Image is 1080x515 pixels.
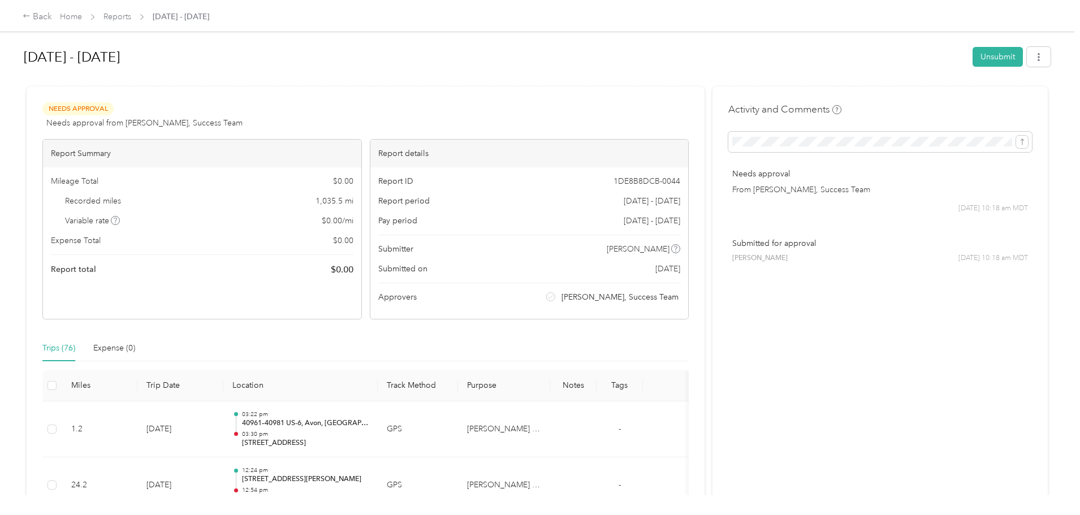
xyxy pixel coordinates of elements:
td: Shaeffer Hyde Construction [458,401,550,458]
span: [PERSON_NAME] [607,243,669,255]
span: Report total [51,263,96,275]
p: 12:54 pm [242,486,369,494]
td: [DATE] [137,401,224,458]
td: 1.2 [62,401,137,458]
span: - [619,424,621,434]
td: GPS [378,401,458,458]
div: Report Summary [43,140,361,167]
span: [DATE] 10:18 am MDT [958,253,1028,263]
p: 12:24 pm [242,466,369,474]
p: From [PERSON_NAME], Success Team [732,184,1028,196]
span: Submitted on [378,263,427,275]
button: Unsubmit [973,47,1023,67]
p: Submitted for approval [732,237,1028,249]
span: Report ID [378,175,413,187]
h1: Aug 1 - 31, 2025 [24,44,965,71]
span: [DATE] - [DATE] [624,195,680,207]
span: Recorded miles [65,195,121,207]
span: [PERSON_NAME] [732,253,788,263]
td: Shaeffer Hyde Construction [458,457,550,514]
th: Trip Date [137,370,224,401]
span: Report period [378,195,430,207]
td: 24.2 [62,457,137,514]
th: Tags [597,370,643,401]
span: $ 0.00 [333,235,353,246]
span: Pay period [378,215,417,227]
p: [STREET_ADDRESS] [242,494,369,504]
span: $ 0.00 / mi [322,215,353,227]
span: Submitter [378,243,413,255]
div: Expense (0) [93,342,135,354]
th: Notes [550,370,597,401]
span: Expense Total [51,235,101,246]
span: [PERSON_NAME], Success Team [561,291,679,303]
span: [DATE] [655,263,680,275]
td: [DATE] [137,457,224,514]
th: Location [223,370,377,401]
p: 03:30 pm [242,430,369,438]
span: $ 0.00 [333,175,353,187]
span: [DATE] 10:18 am MDT [958,204,1028,214]
span: 1,035.5 mi [316,195,353,207]
th: Track Method [378,370,458,401]
span: Needs Approval [42,102,114,115]
p: Needs approval [732,168,1028,180]
p: 40961–40981 US-6, Avon, [GEOGRAPHIC_DATA] [242,418,369,429]
th: Miles [62,370,137,401]
h4: Activity and Comments [728,102,841,116]
td: GPS [378,457,458,514]
div: Report details [370,140,689,167]
th: Purpose [458,370,550,401]
span: 1DE8B8DCB-0044 [614,175,680,187]
span: [DATE] - [DATE] [153,11,209,23]
a: Home [60,12,82,21]
a: Reports [103,12,131,21]
span: Needs approval from [PERSON_NAME], Success Team [46,117,243,129]
span: - [619,480,621,490]
p: [STREET_ADDRESS][PERSON_NAME] [242,474,369,484]
p: 03:22 pm [242,410,369,418]
div: Trips (76) [42,342,75,354]
span: Mileage Total [51,175,98,187]
span: Approvers [378,291,417,303]
span: $ 0.00 [331,263,353,276]
span: [DATE] - [DATE] [624,215,680,227]
span: Variable rate [65,215,120,227]
div: Back [23,10,52,24]
iframe: Everlance-gr Chat Button Frame [1017,452,1080,515]
p: [STREET_ADDRESS] [242,438,369,448]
